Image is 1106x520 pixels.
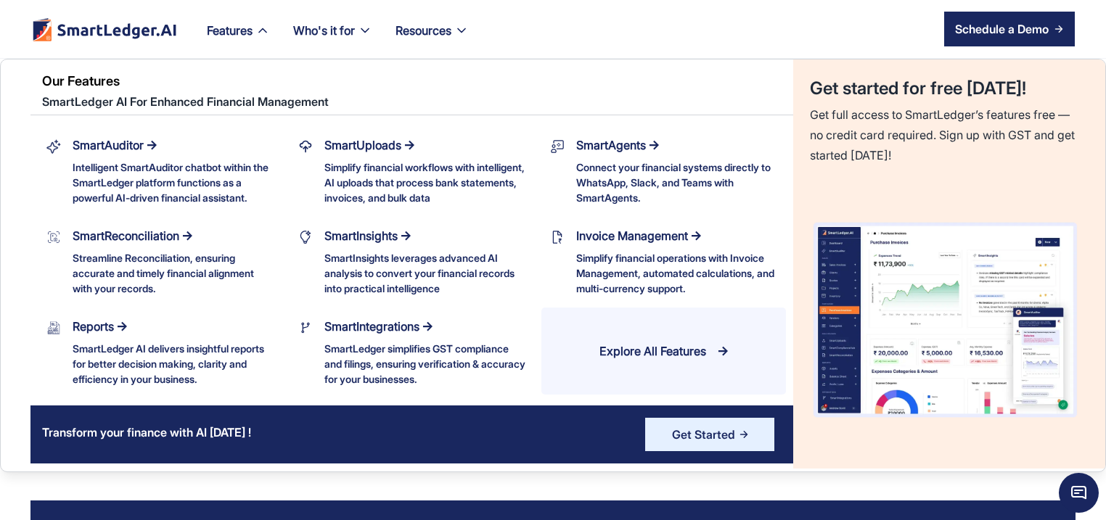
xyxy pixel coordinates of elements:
[324,316,419,337] div: SmartIntegrations
[396,20,451,41] div: Resources
[73,160,274,205] div: Intelligent SmartAuditor chatbot within the SmartLedger platform functions as a powerful AI-drive...
[324,250,525,296] div: SmartInsights leverages advanced AI analysis to convert your financial records into practical int...
[576,135,646,155] div: SmartAgents
[42,71,793,91] div: Our Features
[576,160,777,205] div: Connect your financial systems directly to WhatsApp, Slack, and Teams with SmartAgents.
[1054,25,1063,33] img: arrow right icon
[290,308,534,395] a: SmartIntegrationsSmartLedger simplifies GST compliance and filings, ensuring verification & accur...
[541,126,786,213] a: SmartAgentsConnect your financial systems directly to WhatsApp, Slack, and Teams with SmartAgents.
[195,20,282,58] div: Features
[599,341,706,361] div: Explore All Features
[324,341,525,387] div: SmartLedger simplifies GST compliance and filings, ensuring verification & accuracy for your busi...
[282,20,384,58] div: Who's it for
[73,135,144,155] div: SmartAuditor
[944,12,1075,46] a: Schedule a Demo
[1059,473,1099,513] span: Chat Widget
[955,20,1049,38] div: Schedule a Demo
[38,308,282,395] a: ReportsSmartLedger AI delivers insightful reports for better decision making, clarity and efficie...
[384,20,480,58] div: Resources
[73,316,114,337] div: Reports
[644,417,775,452] a: Get Started
[810,104,1081,165] div: Get full access to SmartLedger’s features free — no credit card required. Sign up with GST and ge...
[42,91,793,115] div: SmartLedger AI For Enhanced Financial Management
[324,135,401,155] div: SmartUploads
[541,308,786,395] a: Explore All Features
[73,250,274,296] div: Streamline Reconciliation, ensuring accurate and timely financial alignment with your records.
[576,250,777,296] div: Simplify financial operations with Invoice Management, automated calculations, and multi-currency...
[290,217,534,304] a: SmartInsightsSmartInsights leverages advanced AI analysis to convert your financial records into ...
[31,17,178,41] img: footer logo
[740,430,748,439] img: Arrow Right Blue
[324,226,398,246] div: SmartInsights
[290,126,534,213] a: SmartUploadsSimplify financial workflows with intelligent, AI uploads that process bank statement...
[293,20,355,41] div: Who's it for
[38,217,282,304] a: SmartReconciliationStreamline Reconciliation, ensuring accurate and timely financial alignment wi...
[324,160,525,205] div: Simplify financial workflows with intelligent, AI uploads that process bank statements, invoices,...
[73,341,274,387] div: SmartLedger AI delivers insightful reports for better decision making, clarity and efficiency in ...
[31,17,178,41] a: home
[30,410,263,459] div: Transform your finance with AI [DATE] !
[810,78,1026,99] div: Get started for free [DATE]!
[38,126,282,213] a: SmartAuditorIntelligent SmartAuditor chatbot within the SmartLedger platform functions as a power...
[672,424,735,445] div: Get Started
[576,226,688,246] div: Invoice Management
[73,226,179,246] div: SmartReconciliation
[207,20,253,41] div: Features
[541,217,786,304] a: Invoice ManagementSimplify financial operations with Invoice Management, automated calculations, ...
